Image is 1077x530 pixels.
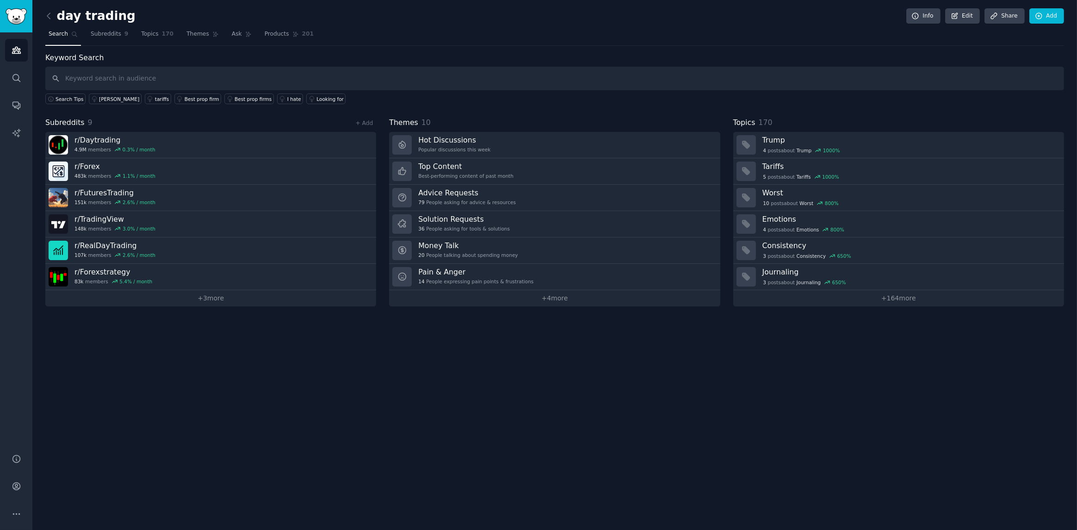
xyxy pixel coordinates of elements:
[74,173,87,179] span: 483k
[762,188,1058,198] h3: Worst
[74,135,155,145] h3: r/ Daytrading
[123,173,155,179] div: 1.1 % / month
[762,241,1058,250] h3: Consistency
[762,146,841,155] div: post s about
[49,214,68,234] img: TradingView
[418,241,518,250] h3: Money Talk
[49,30,68,38] span: Search
[733,132,1064,158] a: Trump4postsaboutTrump1000%
[733,290,1064,306] a: +164more
[762,199,840,207] div: post s about
[733,237,1064,264] a: Consistency3postsaboutConsistency650%
[389,158,720,185] a: Top ContentBest-performing content of past month
[89,94,142,104] a: [PERSON_NAME]
[74,199,87,206] span: 151k
[74,252,87,258] span: 107k
[124,30,129,38] span: 9
[758,118,772,127] span: 170
[155,96,169,102] div: tariffs
[733,185,1064,211] a: Worst10postsaboutWorst800%
[183,27,222,46] a: Themes
[88,118,93,127] span: 9
[418,252,424,258] span: 20
[123,199,155,206] div: 2.6 % / month
[355,120,373,126] a: + Add
[56,96,84,102] span: Search Tips
[302,30,314,38] span: 201
[145,94,171,104] a: tariffs
[74,225,87,232] span: 148k
[229,27,255,46] a: Ask
[74,278,83,285] span: 83k
[99,96,139,102] div: [PERSON_NAME]
[733,158,1064,185] a: Tariffs5postsaboutTariffs1000%
[418,252,518,258] div: People talking about spending money
[91,30,121,38] span: Subreddits
[123,225,155,232] div: 3.0 % / month
[45,237,376,264] a: r/RealDayTrading107kmembers2.6% / month
[138,27,177,46] a: Topics170
[49,267,68,287] img: Forexstrategy
[49,241,68,260] img: RealDayTrading
[45,53,104,62] label: Keyword Search
[261,27,317,46] a: Products201
[945,8,980,24] a: Edit
[49,135,68,155] img: Daytrading
[74,188,155,198] h3: r/ FuturesTrading
[830,226,844,233] div: 800 %
[45,158,376,185] a: r/Forex483kmembers1.1% / month
[1029,8,1064,24] a: Add
[123,146,155,153] div: 0.3 % / month
[762,162,1058,171] h3: Tariffs
[418,278,424,285] span: 14
[186,30,209,38] span: Themes
[389,132,720,158] a: Hot DiscussionsPopular discussions this week
[141,30,158,38] span: Topics
[797,253,826,259] span: Consistency
[74,146,155,153] div: members
[837,253,851,259] div: 650 %
[733,117,755,129] span: Topics
[418,267,533,277] h3: Pain & Anger
[235,96,272,102] div: Best prop firms
[906,8,941,24] a: Info
[265,30,289,38] span: Products
[797,147,812,154] span: Trump
[984,8,1024,24] a: Share
[763,279,766,286] span: 3
[74,162,155,171] h3: r/ Forex
[762,214,1058,224] h3: Emotions
[224,94,274,104] a: Best prop firms
[763,174,766,180] span: 5
[49,188,68,207] img: FuturesTrading
[316,96,344,102] div: Looking for
[45,211,376,237] a: r/TradingView148kmembers3.0% / month
[418,225,424,232] span: 36
[87,27,131,46] a: Subreddits9
[418,278,533,285] div: People expressing pain points & frustrations
[418,146,490,153] div: Popular discussions this week
[74,267,152,277] h3: r/ Forexstrategy
[6,8,27,25] img: GummySearch logo
[418,188,516,198] h3: Advice Requests
[74,214,155,224] h3: r/ TradingView
[74,225,155,232] div: members
[45,67,1064,90] input: Keyword search in audience
[45,185,376,211] a: r/FuturesTrading151kmembers2.6% / month
[733,264,1064,290] a: Journaling3postsaboutJournaling650%
[418,199,424,206] span: 79
[389,237,720,264] a: Money Talk20People talking about spending money
[185,96,219,102] div: Best prop firm
[763,253,766,259] span: 3
[277,94,303,104] a: I hate
[763,200,769,206] span: 10
[822,174,839,180] div: 1000 %
[763,147,766,154] span: 4
[763,226,766,233] span: 4
[287,96,301,102] div: I hate
[389,117,418,129] span: Themes
[389,211,720,237] a: Solution Requests36People asking for tools & solutions
[45,264,376,290] a: r/Forexstrategy83kmembers5.4% / month
[232,30,242,38] span: Ask
[45,117,85,129] span: Subreddits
